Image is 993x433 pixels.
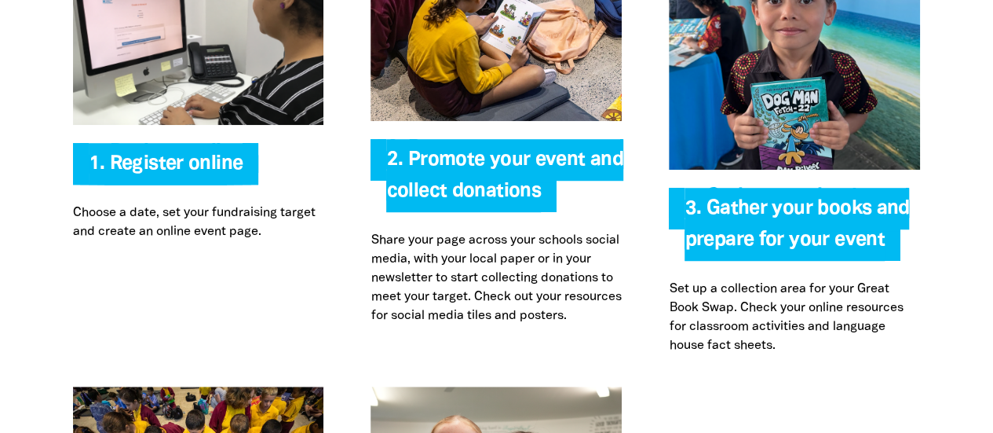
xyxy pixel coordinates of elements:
[386,151,622,212] span: 2. Promote your event and collect donations
[89,155,243,173] a: 1. Register online
[669,280,920,355] p: Set up a collection area for your Great Book Swap. Check your online resources for classroom acti...
[371,231,622,325] p: Share your page across your schools social media, with your local paper or in your newsletter to ...
[685,200,909,261] span: 3. Gather your books and prepare for your event
[73,204,324,241] p: Choose a date, set your fundraising target and create an online event page.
